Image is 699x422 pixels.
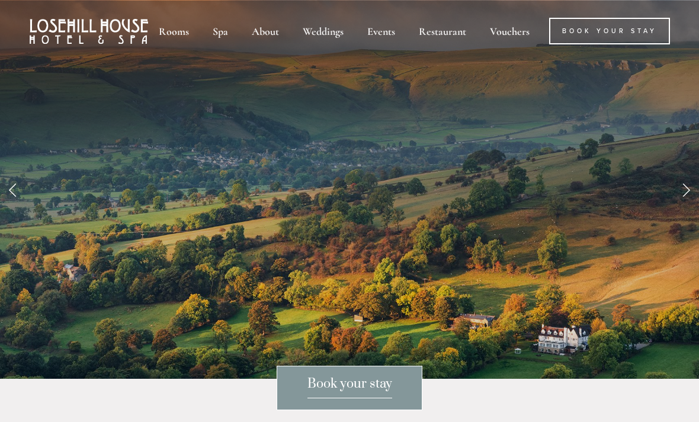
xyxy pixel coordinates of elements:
[148,18,200,44] div: Rooms
[30,19,148,44] img: Losehill House
[241,18,290,44] div: About
[549,18,670,44] a: Book Your Stay
[47,100,652,349] p: Travellers' Choice Awards Best of the Best 2025
[408,18,477,44] div: Restaurant
[357,18,406,44] div: Events
[479,18,540,44] a: Vouchers
[307,376,392,398] span: Book your stay
[673,172,699,207] a: Next Slide
[324,326,375,337] a: BOOK NOW
[292,18,354,44] div: Weddings
[202,18,239,44] div: Spa
[277,366,422,410] a: Book your stay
